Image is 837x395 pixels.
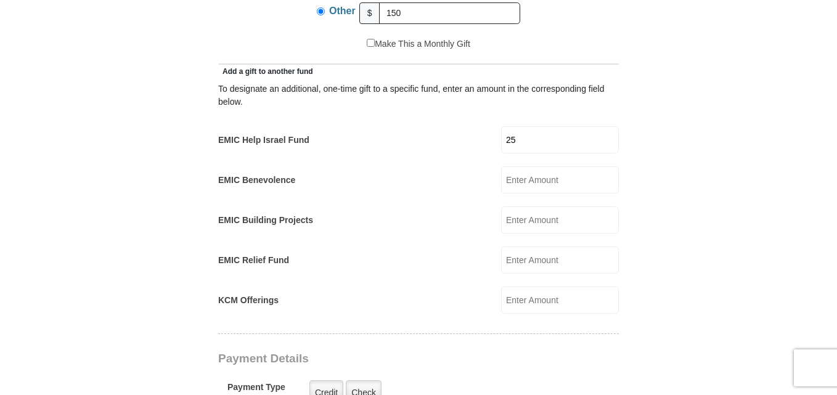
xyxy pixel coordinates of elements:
span: Add a gift to another fund [218,67,313,76]
label: EMIC Help Israel Fund [218,134,309,147]
input: Enter Amount [501,246,619,274]
input: Enter Amount [501,287,619,314]
span: Other [329,6,356,16]
input: Enter Amount [501,166,619,193]
label: EMIC Benevolence [218,174,295,187]
label: EMIC Relief Fund [218,254,289,267]
input: Enter Amount [501,206,619,234]
div: To designate an additional, one-time gift to a specific fund, enter an amount in the correspondin... [218,83,619,108]
input: Make This a Monthly Gift [367,39,375,47]
input: Enter Amount [501,126,619,153]
h3: Payment Details [218,352,533,366]
label: EMIC Building Projects [218,214,313,227]
span: $ [359,2,380,24]
label: Make This a Monthly Gift [367,38,470,51]
input: Other Amount [379,2,520,24]
label: KCM Offerings [218,294,279,307]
